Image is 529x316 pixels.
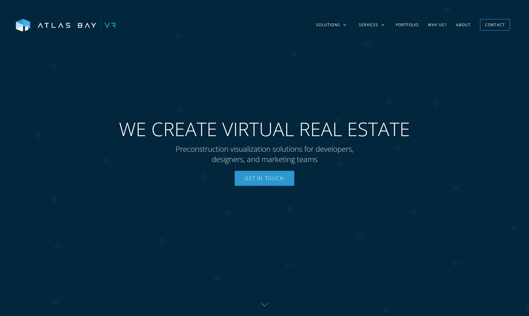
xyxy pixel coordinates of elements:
div: Solutions [310,16,353,34]
div: Services [353,16,391,34]
img: Atlas Bay VR Logo [16,19,116,32]
a: Portfolio [391,16,424,34]
a: Why US? [423,16,451,34]
img: Down further on page [261,303,268,307]
a: Contact [480,19,510,31]
a: Get In Touch [235,171,294,186]
a: About [451,16,475,34]
div: Solutions [316,22,340,28]
span: WE CREATE VIRTUAL REAL ESTATE [119,118,410,141]
div: Contact [485,20,505,30]
p: Preconstruction visualization solutions for developers, designers, and marketing teams [163,144,366,165]
div: Services [359,22,379,28]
